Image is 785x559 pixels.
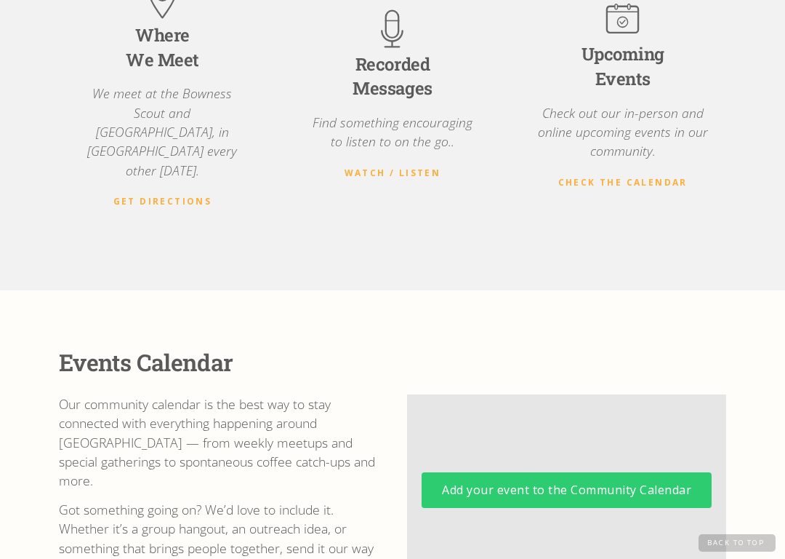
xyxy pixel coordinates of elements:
a: Add your event to the Community Calendar [422,472,712,509]
a: Back to Top [699,534,776,552]
strong: Check the Calendar [558,176,688,189]
p: We meet at the Bowness Scout and [GEOGRAPHIC_DATA], in [GEOGRAPHIC_DATA] every other [DATE]. [77,84,248,180]
p: Find something encouraging to listen to on the go.. [313,113,472,151]
strong: Get Directions [113,195,212,207]
a: Get Directions [113,195,212,208]
div: Events Calendar [59,349,726,376]
div: Upcoming Events [581,42,664,91]
strong: Watch / Listen [345,167,441,179]
p: Check out our in-person and online upcoming events in our community. [537,103,708,161]
a: Watch / Listen [345,167,441,180]
div: Where We Meet [126,23,199,72]
a: Check the Calendar [558,176,688,189]
div: Recorded Messages [353,52,432,101]
p: Our community calendar is the best way to stay connected with everything happening around [GEOGRA... [59,395,378,491]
